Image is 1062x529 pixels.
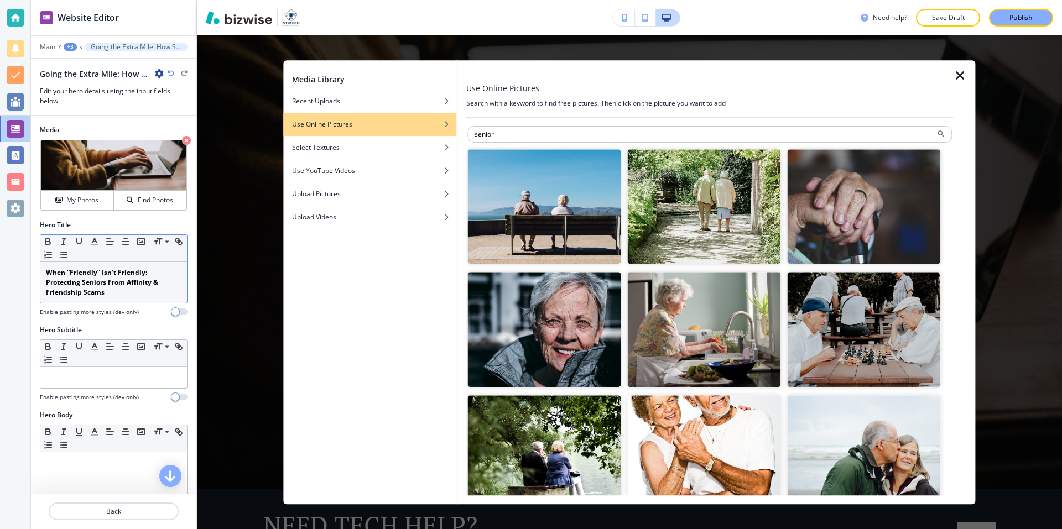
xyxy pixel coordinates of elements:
button: Use Online Pictures [283,113,456,136]
button: Back [49,502,179,520]
h2: Hero Title [40,220,71,230]
h4: Select Textures [292,143,340,153]
button: Save Draft [916,9,980,27]
img: Your Logo [282,9,300,27]
h4: Search with a keyword to find free pictures. Then click on the picture you want to add [466,98,953,108]
p: Going the Extra Mile: How StuTech Puts People First, Every Time [91,43,182,51]
input: Search for an image [467,126,952,143]
img: Bizwise Logo [206,11,272,24]
h2: Going the Extra Mile: How StuTech Puts People First, Every Time [40,68,150,80]
button: Going the Extra Mile: How StuTech Puts People First, Every Time [85,43,188,51]
h4: Upload Pictures [292,189,341,199]
h4: Enable pasting more styles (dev only) [40,393,139,401]
h3: Use Online Pictures [466,82,539,94]
img: editor icon [40,11,53,24]
h2: Hero Body [40,410,72,420]
h4: Recent Uploads [292,96,340,106]
h4: My Photos [66,195,98,205]
h4: Enable pasting more styles (dev only) [40,308,139,316]
h4: Use Online Pictures [292,119,352,129]
h3: Need help? [873,13,907,23]
h2: Website Editor [58,11,119,24]
button: My Photos [41,191,114,210]
button: +3 [64,43,77,51]
button: Use YouTube Videos [283,159,456,182]
h2: Media [40,125,188,135]
h4: Upload Videos [292,212,336,222]
button: Upload Pictures [283,182,456,206]
button: Select Textures [283,136,456,159]
h4: Use YouTube Videos [292,166,355,176]
h3: Edit your hero details using the input fields below [40,86,188,106]
p: Publish [1009,13,1033,23]
button: Main [40,43,55,51]
p: Save Draft [930,13,966,23]
h2: Hero Subtitle [40,325,82,335]
h2: Media Library [292,74,345,85]
div: My PhotosFind Photos [40,139,188,211]
button: Find Photos [114,191,186,210]
p: Back [50,506,178,516]
button: Upload Videos [283,206,456,229]
button: Publish [989,9,1053,27]
strong: When “Friendly” Isn’t Friendly: Protecting Seniors From Affinity & Friendship Scams [46,268,160,297]
button: Recent Uploads [283,90,456,113]
h4: Find Photos [138,195,173,205]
